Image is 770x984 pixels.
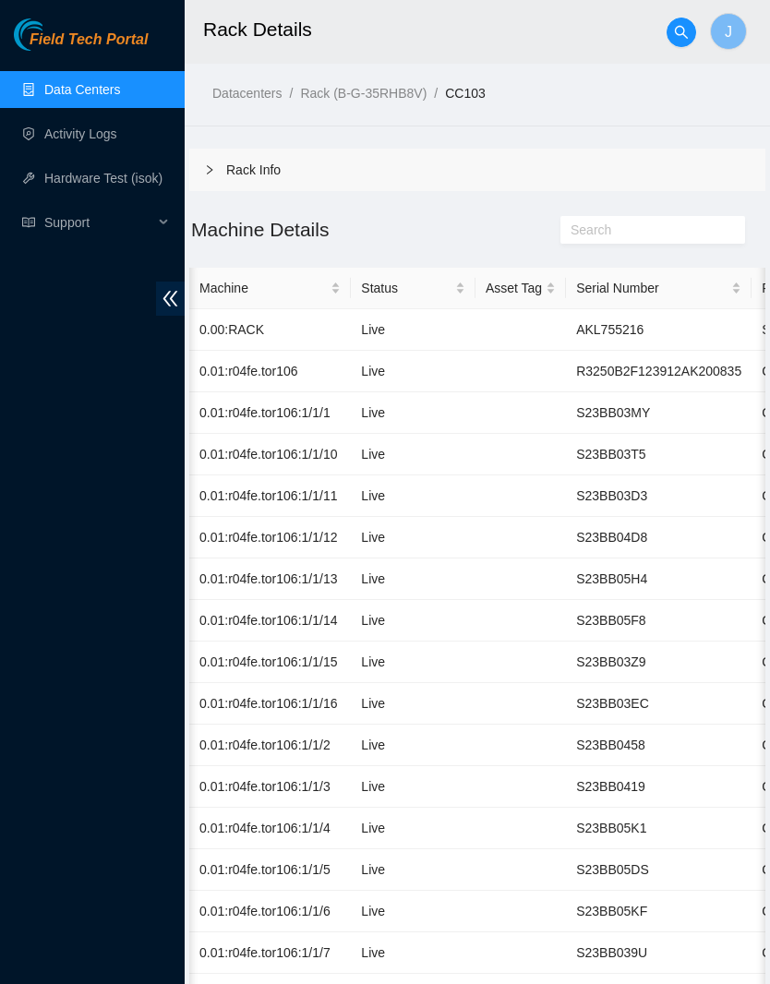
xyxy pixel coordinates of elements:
[351,475,475,517] td: Live
[725,20,732,43] span: J
[351,849,475,891] td: Live
[566,642,752,683] td: S23BB03Z9
[189,725,351,766] td: 0.01:r04fe.tor106:1/1/2
[566,600,752,642] td: S23BB05F8
[566,434,752,475] td: S23BB03T5
[445,86,486,101] a: CC103
[44,171,162,186] a: Hardware Test (isok)
[189,149,765,191] div: Rack Info
[289,86,293,101] span: /
[189,517,351,558] td: 0.01:r04fe.tor106:1/1/12
[667,18,696,47] button: search
[189,766,351,808] td: 0.01:r04fe.tor106:1/1/3
[44,126,117,141] a: Activity Logs
[566,891,752,932] td: S23BB05KF
[189,849,351,891] td: 0.01:r04fe.tor106:1/1/5
[189,683,351,725] td: 0.01:r04fe.tor106:1/1/16
[204,164,215,175] span: right
[14,18,93,51] img: Akamai Technologies
[351,725,475,766] td: Live
[189,351,351,392] td: 0.01:r04fe.tor106
[351,392,475,434] td: Live
[189,932,351,974] td: 0.01:r04fe.tor106:1/1/7
[566,517,752,558] td: S23BB04D8
[44,204,153,241] span: Support
[566,683,752,725] td: S23BB03EC
[22,216,35,229] span: read
[189,600,351,642] td: 0.01:r04fe.tor106:1/1/14
[189,642,351,683] td: 0.01:r04fe.tor106:1/1/15
[189,309,351,351] td: 0.00:RACK
[351,309,475,351] td: Live
[566,475,752,517] td: S23BB03D3
[566,351,752,392] td: R3250B2F123912AK200835
[351,558,475,600] td: Live
[189,558,351,600] td: 0.01:r04fe.tor106:1/1/13
[351,351,475,392] td: Live
[30,31,148,49] span: Field Tech Portal
[571,220,720,240] input: Search
[566,392,752,434] td: S23BB03MY
[566,309,752,351] td: AKL755216
[212,86,282,101] a: Datacenters
[434,86,438,101] span: /
[189,475,351,517] td: 0.01:r04fe.tor106:1/1/11
[566,725,752,766] td: S23BB0458
[566,808,752,849] td: S23BB05K1
[351,891,475,932] td: Live
[351,517,475,558] td: Live
[710,13,747,50] button: J
[668,25,695,40] span: search
[14,33,148,57] a: Akamai TechnologiesField Tech Portal
[351,600,475,642] td: Live
[300,86,427,101] a: Rack (B-G-35RHB8V)
[351,683,475,725] td: Live
[189,434,351,475] td: 0.01:r04fe.tor106:1/1/10
[351,932,475,974] td: Live
[351,808,475,849] td: Live
[189,808,351,849] td: 0.01:r04fe.tor106:1/1/4
[189,891,351,932] td: 0.01:r04fe.tor106:1/1/6
[566,766,752,808] td: S23BB0419
[44,82,120,97] a: Data Centers
[189,392,351,434] td: 0.01:r04fe.tor106:1/1/1
[566,849,752,891] td: S23BB05DS
[566,932,752,974] td: S23BB039U
[566,558,752,600] td: S23BB05H4
[351,642,475,683] td: Live
[189,214,525,245] h2: Machine Details
[156,282,185,316] span: double-left
[351,766,475,808] td: Live
[351,434,475,475] td: Live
